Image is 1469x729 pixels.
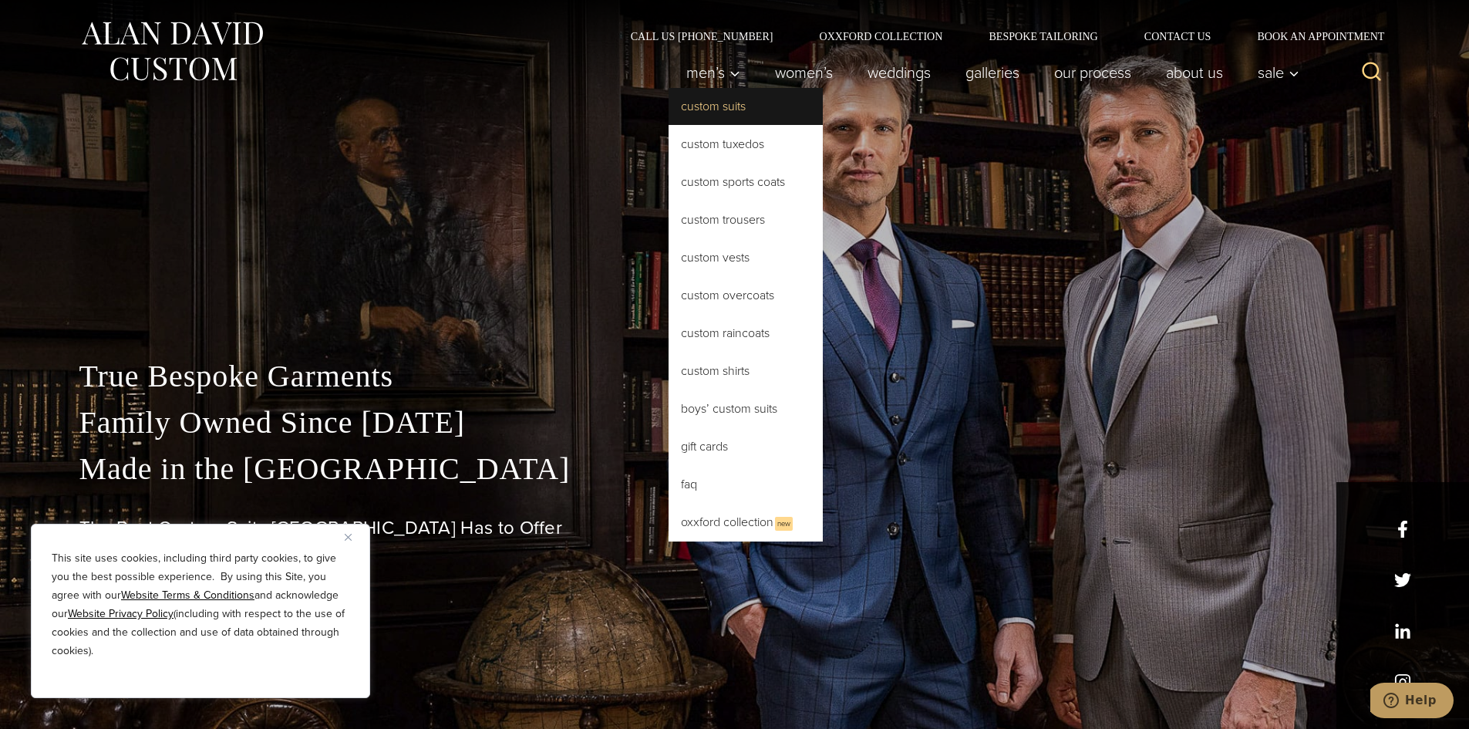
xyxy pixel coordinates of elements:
[79,353,1390,492] p: True Bespoke Garments Family Owned Since [DATE] Made in the [GEOGRAPHIC_DATA]
[345,534,352,541] img: Close
[669,466,823,503] a: FAQ
[608,31,1390,42] nav: Secondary Navigation
[1121,31,1235,42] a: Contact Us
[79,517,1390,539] h1: The Best Custom Suits [GEOGRAPHIC_DATA] Has to Offer
[1353,54,1390,91] button: View Search Form
[1240,57,1307,88] button: Sale sub menu toggle
[1234,31,1390,42] a: Book an Appointment
[948,57,1036,88] a: Galleries
[796,31,965,42] a: Oxxford Collection
[669,126,823,163] a: Custom Tuxedos
[121,587,254,603] a: Website Terms & Conditions
[669,390,823,427] a: Boys’ Custom Suits
[669,277,823,314] a: Custom Overcoats
[669,88,823,125] a: Custom Suits
[79,17,264,86] img: Alan David Custom
[669,57,1307,88] nav: Primary Navigation
[1148,57,1240,88] a: About Us
[669,164,823,201] a: Custom Sports Coats
[669,504,823,542] a: Oxxford CollectionNew
[669,239,823,276] a: Custom Vests
[757,57,850,88] a: Women’s
[608,31,797,42] a: Call Us [PHONE_NUMBER]
[669,57,757,88] button: Men’s sub menu toggle
[68,606,174,622] a: Website Privacy Policy
[775,517,793,531] span: New
[850,57,948,88] a: weddings
[669,315,823,352] a: Custom Raincoats
[345,528,363,546] button: Close
[1036,57,1148,88] a: Our Process
[52,549,349,660] p: This site uses cookies, including third party cookies, to give you the best possible experience. ...
[669,428,823,465] a: Gift Cards
[669,201,823,238] a: Custom Trousers
[669,353,823,390] a: Custom Shirts
[1370,683,1454,721] iframe: Opens a widget where you can chat to one of our agents
[965,31,1120,42] a: Bespoke Tailoring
